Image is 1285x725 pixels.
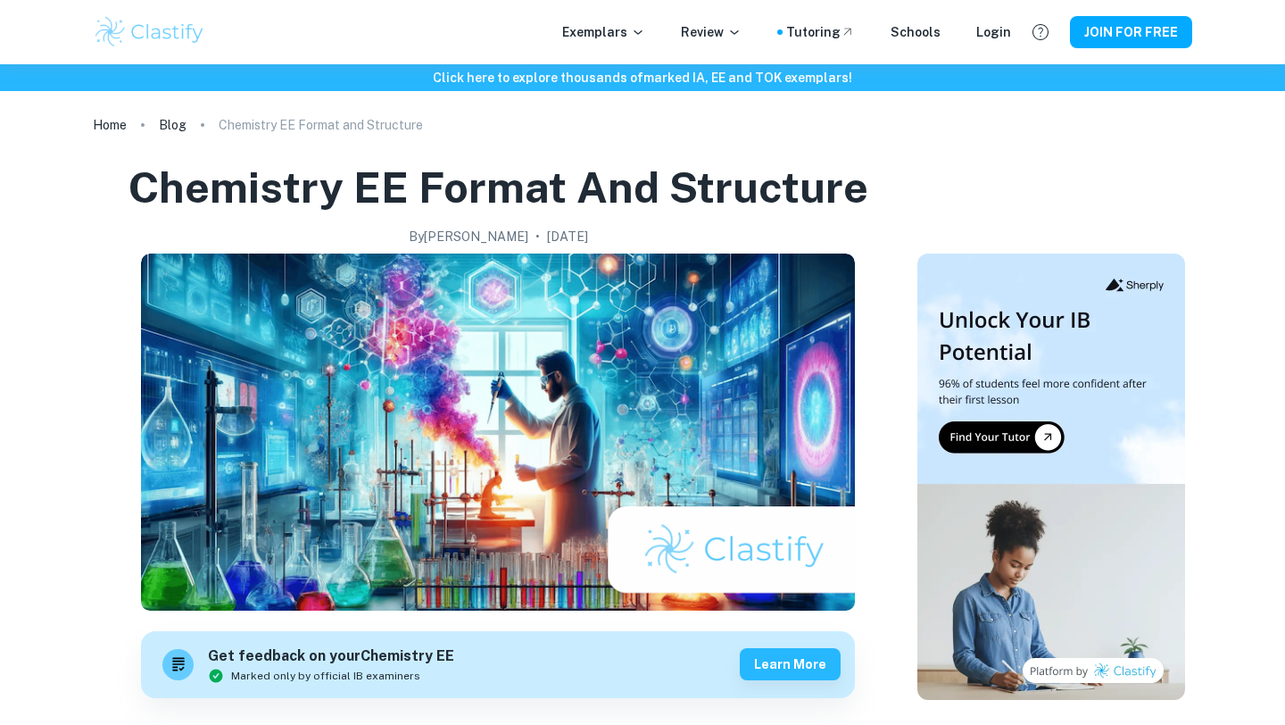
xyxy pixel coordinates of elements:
a: Tutoring [786,22,855,42]
h1: Chemistry EE Format and Structure [128,159,868,216]
a: Login [976,22,1011,42]
img: Chemistry EE Format and Structure cover image [141,254,855,611]
h2: By [PERSON_NAME] [409,227,528,246]
button: Help and Feedback [1025,17,1056,47]
a: Schools [891,22,941,42]
p: Review [681,22,742,42]
p: Exemplars [562,22,645,42]
h2: [DATE] [547,227,588,246]
h6: Get feedback on your Chemistry EE [208,646,454,668]
button: Learn more [740,648,841,680]
a: Blog [159,112,187,137]
p: • [535,227,540,246]
button: JOIN FOR FREE [1070,16,1192,48]
a: Home [93,112,127,137]
a: Get feedback on yourChemistry EEMarked only by official IB examinersLearn more [141,631,855,698]
img: Clastify logo [93,14,206,50]
span: Marked only by official IB examiners [231,668,420,684]
h6: Click here to explore thousands of marked IA, EE and TOK exemplars ! [4,68,1281,87]
p: Chemistry EE Format and Structure [219,115,423,135]
img: Thumbnail [917,254,1185,700]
